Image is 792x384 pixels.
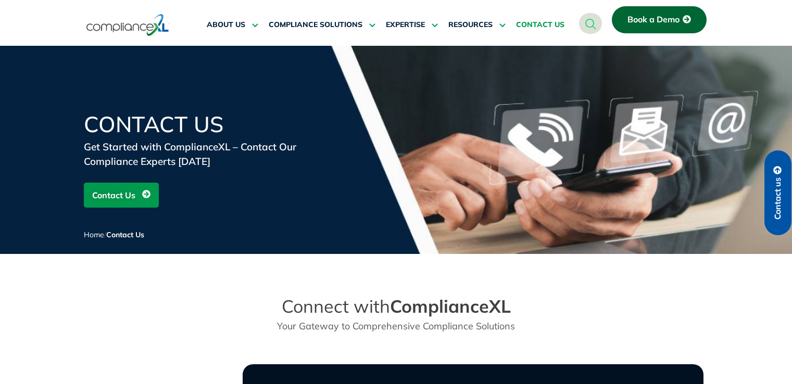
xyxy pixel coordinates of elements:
span: Contact Us [92,185,135,205]
a: Home [84,230,104,239]
a: ABOUT US [207,12,258,37]
img: logo-one.svg [86,13,169,37]
span: CONTACT US [516,20,564,30]
span: Contact Us [106,230,144,239]
a: COMPLIANCE SOLUTIONS [269,12,375,37]
span: Contact us [773,177,783,220]
strong: ComplianceXL [390,295,511,317]
a: RESOURCES [448,12,506,37]
span: RESOURCES [448,20,493,30]
h2: Connect with [243,296,549,317]
a: Contact us [764,150,791,235]
a: CONTACT US [516,12,564,37]
a: EXPERTISE [386,12,438,37]
h1: Contact Us [84,113,334,135]
a: Book a Demo [612,6,707,33]
span: EXPERTISE [386,20,425,30]
p: Your Gateway to Comprehensive Compliance Solutions [243,319,549,333]
a: navsearch-button [579,13,602,34]
span: ABOUT US [207,20,245,30]
a: Contact Us [84,183,159,208]
span: / [84,230,144,239]
div: Get Started with ComplianceXL – Contact Our Compliance Experts [DATE] [84,139,334,169]
span: COMPLIANCE SOLUTIONS [269,20,362,30]
span: Book a Demo [627,15,680,24]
